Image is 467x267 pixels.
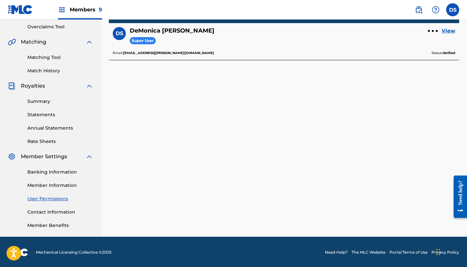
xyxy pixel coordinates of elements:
span: DS [116,30,123,37]
div: Help [429,3,442,16]
a: Member Benefits [27,222,93,229]
p: Status: [431,50,455,56]
img: expand [85,38,93,46]
a: User Permissions [27,195,93,202]
img: help [432,6,440,14]
span: Mechanical Licensing Collective © 2025 [36,249,111,255]
p: Email: [113,50,214,56]
span: Royalties [21,82,45,90]
img: Member Settings [8,153,16,161]
b: [EMAIL_ADDRESS][PERSON_NAME][DOMAIN_NAME] [123,51,214,55]
span: Members [70,6,102,13]
a: Match History [27,67,93,74]
a: The MLC Website [352,249,386,255]
a: Rate Sheets [27,138,93,145]
a: Matching Tool [27,54,93,61]
span: Member Settings [21,153,67,161]
a: Annual Statements [27,125,93,132]
img: Matching [8,38,16,46]
span: Super User [130,37,156,45]
a: Overclaims Tool [27,23,93,30]
img: MLC Logo [8,5,33,14]
h5: DeMonica Santiago [130,27,214,35]
iframe: Chat Widget [434,236,467,267]
a: View [442,27,455,35]
a: Member Information [27,182,93,189]
a: Need Help? [325,249,348,255]
span: Matching [21,38,46,46]
img: Royalties [8,82,16,90]
a: Contact Information [27,209,93,216]
div: User Menu [446,3,459,16]
iframe: Resource Center [449,169,467,225]
a: Privacy Policy [431,249,459,255]
span: 9 [99,7,102,13]
img: expand [85,82,93,90]
a: Statements [27,111,93,118]
a: Banking Information [27,169,93,176]
img: search [415,6,423,14]
a: Summary [27,98,93,105]
div: Drag [436,242,440,262]
a: Public Search [412,3,425,16]
img: Top Rightsholders [58,6,66,14]
b: Verified [443,51,455,55]
a: Portal Terms of Use [389,249,428,255]
img: expand [85,153,93,161]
